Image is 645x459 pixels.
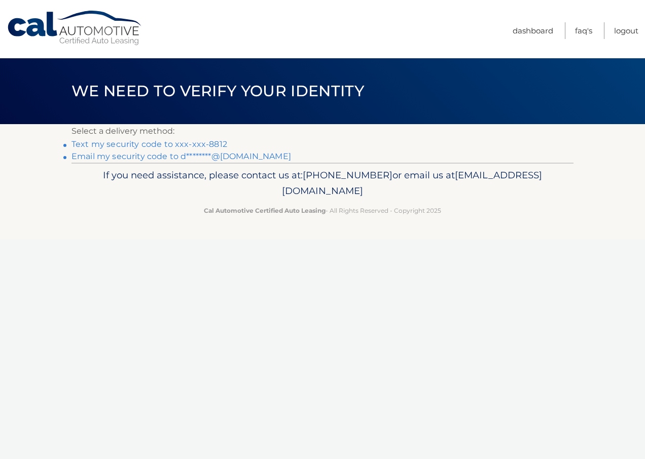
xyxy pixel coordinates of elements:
a: Logout [614,22,638,39]
a: Dashboard [513,22,553,39]
a: Email my security code to d********@[DOMAIN_NAME] [71,151,291,161]
p: Select a delivery method: [71,124,574,138]
p: If you need assistance, please contact us at: or email us at [78,167,567,200]
span: We need to verify your identity [71,82,364,100]
span: [PHONE_NUMBER] [303,169,392,181]
a: Text my security code to xxx-xxx-8812 [71,139,227,149]
p: - All Rights Reserved - Copyright 2025 [78,205,567,216]
a: FAQ's [575,22,592,39]
a: Cal Automotive [7,10,144,46]
strong: Cal Automotive Certified Auto Leasing [204,207,326,214]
